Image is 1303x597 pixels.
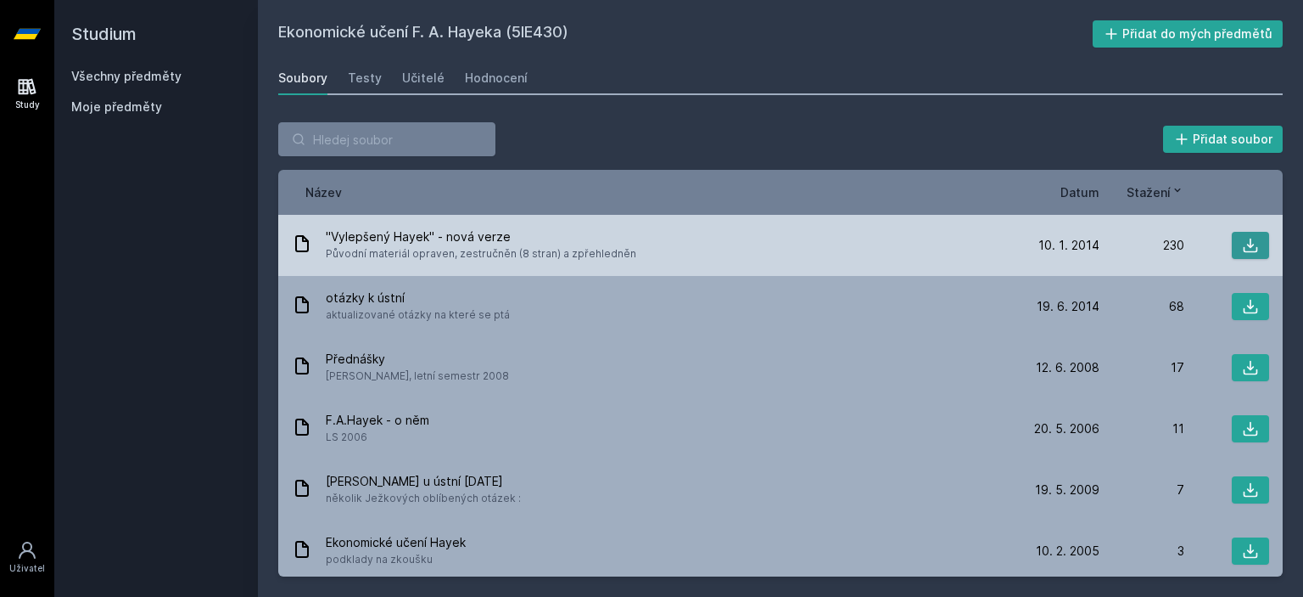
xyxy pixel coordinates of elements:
[1099,420,1184,437] div: 11
[1060,183,1099,201] button: Datum
[326,228,636,245] span: "Vylepšený Hayek" - nová verze
[1037,298,1099,315] span: 19. 6. 2014
[1099,359,1184,376] div: 17
[278,70,327,87] div: Soubory
[348,61,382,95] a: Testy
[305,183,342,201] button: Název
[1093,20,1283,48] button: Přidat do mých předmětů
[465,70,528,87] div: Hodnocení
[326,551,466,568] span: podklady na zkoušku
[326,490,521,507] span: několik Ježkových oblíbených otázek :
[1036,359,1099,376] span: 12. 6. 2008
[326,290,510,307] span: otázky k ústní
[278,20,1093,48] h2: Ekonomické učení F. A. Hayeka (5IE430)
[465,61,528,95] a: Hodnocení
[402,70,445,87] div: Učitelé
[1099,543,1184,560] div: 3
[326,307,510,324] span: aktualizované otázky na které se ptá
[326,351,509,368] span: Přednášky
[278,61,327,95] a: Soubory
[1099,482,1184,498] div: 7
[1099,237,1184,254] div: 230
[71,99,162,115] span: Moje předměty
[326,412,429,429] span: F.A.Hayek - o něm
[326,368,509,385] span: [PERSON_NAME], letní semestr 2008
[3,532,51,583] a: Uživatel
[71,69,182,83] a: Všechny předměty
[326,429,429,446] span: LS 2006
[1127,183,1171,201] span: Stažení
[3,68,51,120] a: Study
[402,61,445,95] a: Učitelé
[278,122,495,156] input: Hledej soubor
[1038,237,1099,254] span: 10. 1. 2014
[1035,482,1099,498] span: 19. 5. 2009
[326,245,636,262] span: Původní materiál opraven, zestručněn (8 stran) a zpřehledněn
[1034,420,1099,437] span: 20. 5. 2006
[326,473,521,490] span: [PERSON_NAME] u ústní [DATE]
[1099,298,1184,315] div: 68
[1036,543,1099,560] span: 10. 2. 2005
[326,534,466,551] span: Ekonomické učení Hayek
[1127,183,1184,201] button: Stažení
[15,99,40,111] div: Study
[9,562,45,575] div: Uživatel
[1163,126,1283,153] button: Přidat soubor
[348,70,382,87] div: Testy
